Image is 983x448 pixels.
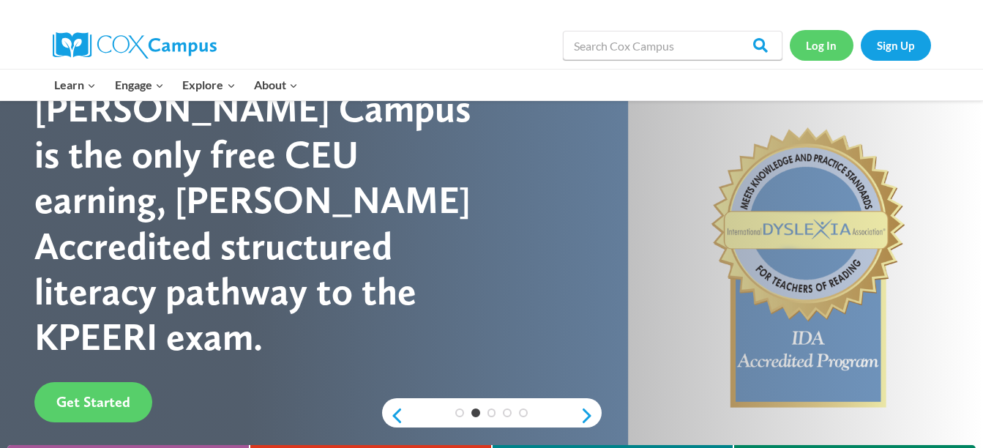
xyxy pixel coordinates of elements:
[382,401,602,430] div: content slider buttons
[34,382,152,422] a: Get Started
[519,408,528,417] a: 5
[790,30,853,60] a: Log In
[173,70,245,100] button: Child menu of Explore
[34,86,492,359] div: [PERSON_NAME] Campus is the only free CEU earning, [PERSON_NAME] Accredited structured literacy p...
[455,408,464,417] a: 1
[471,408,480,417] a: 2
[45,70,307,100] nav: Primary Navigation
[503,408,512,417] a: 4
[790,30,931,60] nav: Secondary Navigation
[563,31,782,60] input: Search Cox Campus
[56,393,130,411] span: Get Started
[487,408,496,417] a: 3
[382,407,404,425] a: previous
[861,30,931,60] a: Sign Up
[105,70,173,100] button: Child menu of Engage
[244,70,307,100] button: Child menu of About
[53,32,217,59] img: Cox Campus
[580,407,602,425] a: next
[45,70,106,100] button: Child menu of Learn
